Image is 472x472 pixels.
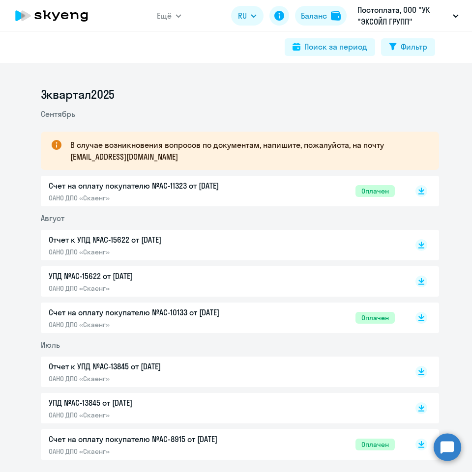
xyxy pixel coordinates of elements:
a: Счет на оплату покупателю №AC-11323 от [DATE]ОАНО ДПО «Скаенг»Оплачен [49,180,395,202]
span: Оплачен [355,439,395,450]
p: ОАНО ДПО «Скаенг» [49,447,255,456]
button: Постоплата, ООО "УК "ЭКСОЙЛ ГРУПП" [353,4,464,28]
button: RU [231,6,264,26]
p: Счет на оплату покупателю №AC-8915 от [DATE] [49,433,255,445]
span: Оплачен [355,185,395,197]
p: Счет на оплату покупателю №AC-11323 от [DATE] [49,180,255,192]
p: УПД №AC-13845 от [DATE] [49,397,255,409]
span: Сентябрь [41,109,75,119]
p: Отчет к УПД №AC-13845 от [DATE] [49,361,255,372]
p: В случае возникновения вопросов по документам, напишите, пожалуйста, на почту [EMAIL_ADDRESS][DOM... [70,139,421,163]
a: Отчет к УПД №AC-15622 от [DATE]ОАНО ДПО «Скаенг» [49,234,395,256]
p: ОАНО ДПО «Скаенг» [49,411,255,419]
span: Ещё [157,10,172,22]
div: Фильтр [401,41,427,53]
a: УПД №AC-15622 от [DATE]ОАНО ДПО «Скаенг» [49,270,395,293]
p: Отчет к УПД №AC-15622 от [DATE] [49,234,255,246]
p: ОАНО ДПО «Скаенг» [49,284,255,293]
span: Июль [41,340,60,350]
p: ОАНО ДПО «Скаенг» [49,320,255,329]
button: Поиск за период [285,38,375,56]
a: Счет на оплату покупателю №AC-8915 от [DATE]ОАНО ДПО «Скаенг»Оплачен [49,433,395,456]
p: УПД №AC-15622 от [DATE] [49,270,255,282]
span: RU [238,10,247,22]
p: ОАНО ДПО «Скаенг» [49,248,255,256]
a: УПД №AC-13845 от [DATE]ОАНО ДПО «Скаенг» [49,397,395,419]
button: Ещё [157,6,181,26]
span: Оплачен [355,312,395,324]
p: Счет на оплату покупателю №AC-10133 от [DATE] [49,306,255,318]
button: Фильтр [381,38,435,56]
button: Балансbalance [295,6,347,26]
img: balance [331,11,341,21]
li: 3 квартал 2025 [41,86,439,102]
span: Август [41,213,64,223]
div: Баланс [301,10,327,22]
div: Поиск за период [304,41,367,53]
a: Счет на оплату покупателю №AC-10133 от [DATE]ОАНО ДПО «Скаенг»Оплачен [49,306,395,329]
p: Постоплата, ООО "УК "ЭКСОЙЛ ГРУПП" [357,4,449,28]
p: ОАНО ДПО «Скаенг» [49,374,255,383]
p: ОАНО ДПО «Скаенг» [49,194,255,202]
a: Отчет к УПД №AC-13845 от [DATE]ОАНО ДПО «Скаенг» [49,361,395,383]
